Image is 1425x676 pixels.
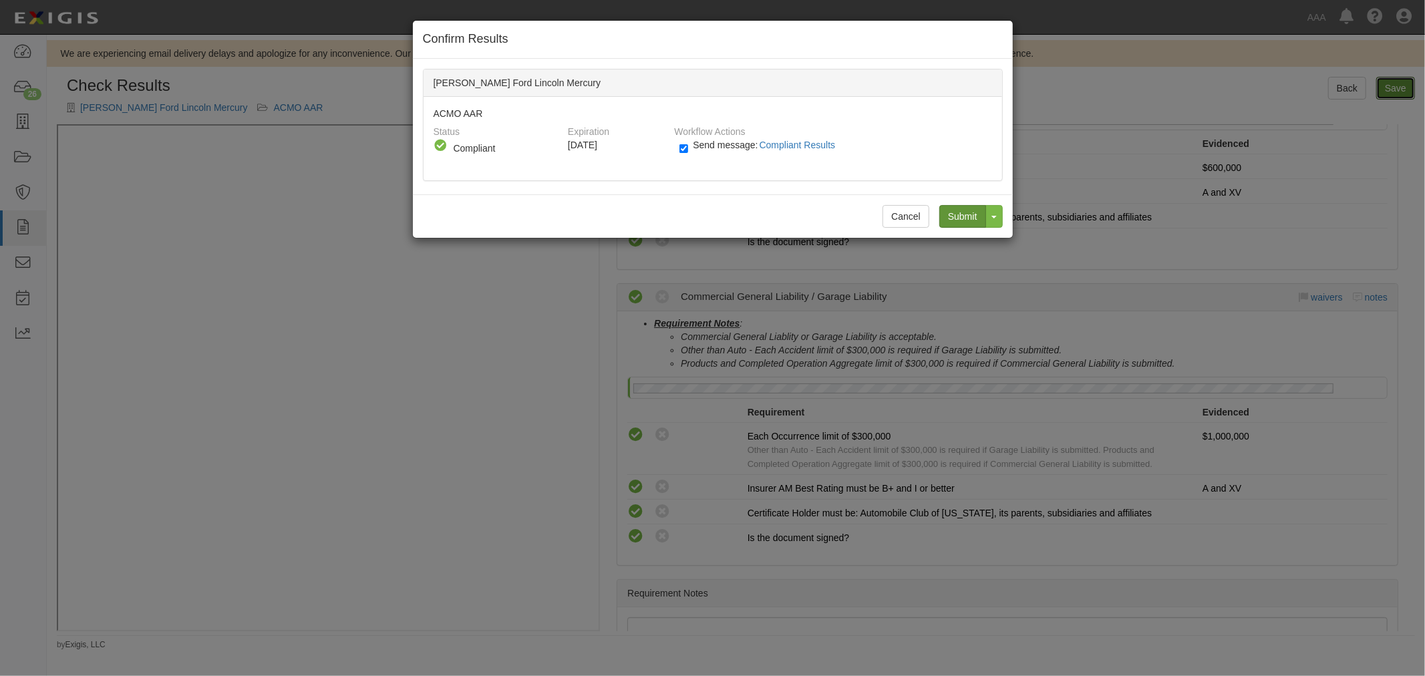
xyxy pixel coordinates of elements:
span: Send message: [693,140,840,150]
label: Workflow Actions [674,120,745,138]
div: Compliant [454,142,554,155]
div: ACMO AAR [424,97,1002,180]
label: Status [434,120,460,138]
i: Compliant [434,138,448,153]
div: [PERSON_NAME] Ford Lincoln Mercury [424,69,1002,97]
span: Compliant Results [760,140,836,150]
label: Expiration [568,120,609,138]
button: Send message: [758,136,841,154]
h4: Confirm Results [423,31,1003,48]
input: Send message:Compliant Results [679,141,688,156]
div: [DATE] [568,138,664,152]
button: Cancel [883,205,929,228]
input: Submit [939,205,986,228]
